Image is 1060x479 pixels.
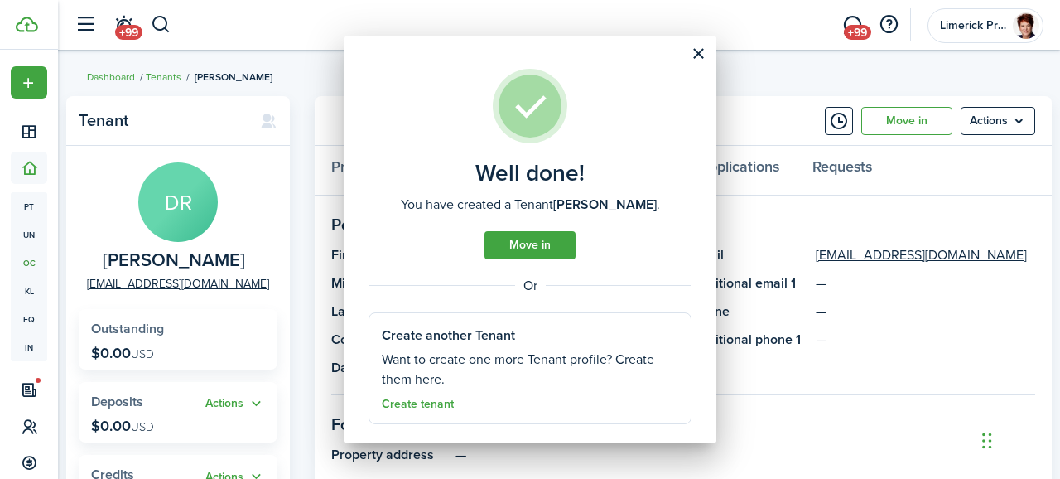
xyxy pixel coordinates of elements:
[684,40,712,68] button: Close modal
[982,416,992,466] div: Drag
[382,350,678,389] well-done-section-description: Want to create one more Tenant profile? Create them here.
[382,398,454,411] a: Create tenant
[484,231,576,259] a: Move in
[401,195,660,215] well-done-description: You have created a Tenant .
[977,399,1060,479] iframe: Chat Widget
[502,441,558,454] a: Back to list
[369,276,691,296] well-done-separator: Or
[553,195,657,214] b: [PERSON_NAME]
[475,160,585,186] well-done-title: Well done!
[382,326,515,346] well-done-section-title: Create another Tenant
